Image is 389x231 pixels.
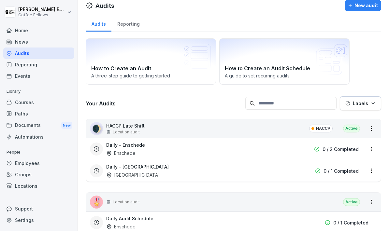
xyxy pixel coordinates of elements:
a: Courses [3,97,74,108]
a: Automations [3,131,74,143]
p: HACCP Late Shift [106,122,145,129]
p: Coffee Fellows [18,13,66,17]
a: Settings [3,214,74,226]
p: A three-step guide to getting started [91,72,210,79]
div: Active [343,198,360,206]
p: HACCP [316,126,330,131]
button: Labels [340,96,381,110]
a: Groups [3,169,74,180]
div: 🎖️ [90,196,103,209]
p: Location audit [113,129,140,135]
div: Enschede [106,223,136,230]
h2: How to Create an Audit [91,64,210,72]
p: Labels [353,100,368,107]
h2: How to Create an Audit Schedule [225,64,344,72]
a: Reporting [3,59,74,70]
p: A guide to set recurring audits [225,72,344,79]
a: Locations [3,180,74,192]
p: People [3,147,74,157]
div: [GEOGRAPHIC_DATA] [106,171,160,178]
a: How to Create an Audit ScheduleA guide to set recurring audits [219,38,350,85]
a: Audits [3,48,74,59]
div: Support [3,203,74,214]
h3: Daily Audit Schedule [106,215,153,222]
div: New audit [348,2,378,9]
a: Paths [3,108,74,119]
p: Location audit [113,199,140,205]
p: 0 / 2 Completed [323,146,359,153]
p: Library [3,86,74,97]
div: Enschede [106,150,136,156]
div: 🌒 [90,122,103,135]
a: Reporting [111,15,145,32]
h3: Daily - Enschede [106,142,145,148]
a: Events [3,70,74,82]
p: [PERSON_NAME] Boele [18,7,66,12]
h3: Daily - [GEOGRAPHIC_DATA] [106,163,169,170]
h1: Audits [95,1,114,10]
p: 0 / 1 Completed [333,219,368,226]
p: 0 / 1 Completed [324,168,359,174]
h3: Your Audits [86,100,242,107]
a: Audits [86,15,111,32]
a: Home [3,25,74,36]
a: News [3,36,74,48]
div: Documents [3,119,74,131]
div: Active [343,125,360,132]
a: Employees [3,157,74,169]
a: DocumentsNew [3,119,74,131]
div: New [61,122,72,129]
a: How to Create an AuditA three-step guide to getting started [86,38,216,85]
